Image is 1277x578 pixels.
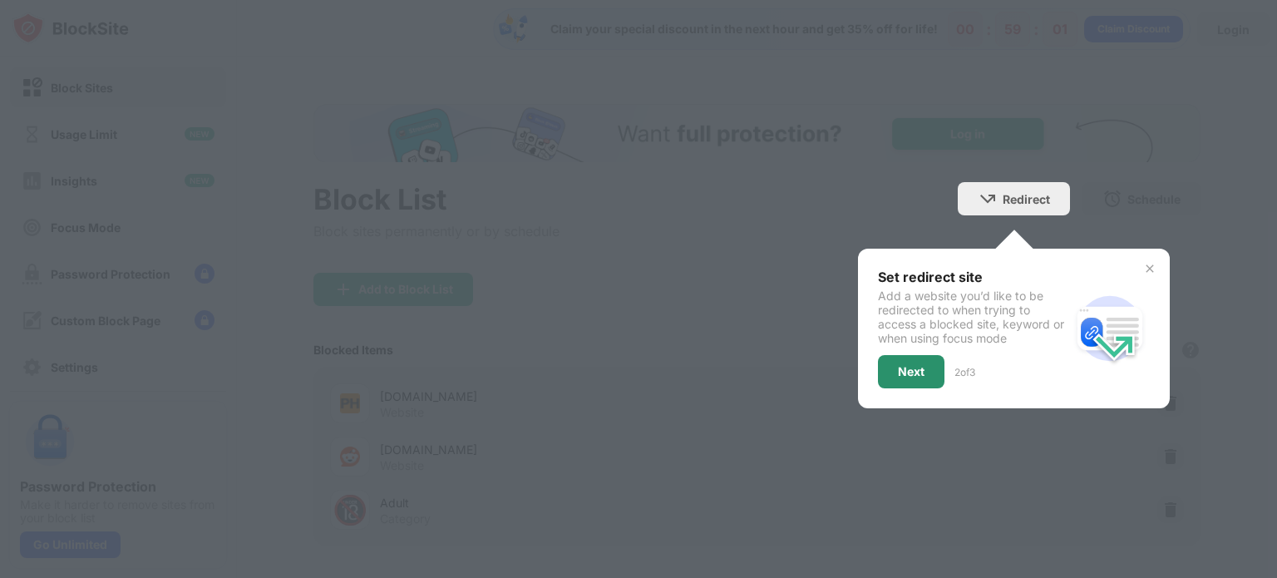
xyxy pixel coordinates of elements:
[1070,289,1150,368] img: redirect.svg
[878,289,1070,345] div: Add a website you’d like to be redirected to when trying to access a blocked site, keyword or whe...
[878,269,1070,285] div: Set redirect site
[1003,192,1050,206] div: Redirect
[898,365,924,378] div: Next
[954,366,975,378] div: 2 of 3
[1143,262,1156,275] img: x-button.svg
